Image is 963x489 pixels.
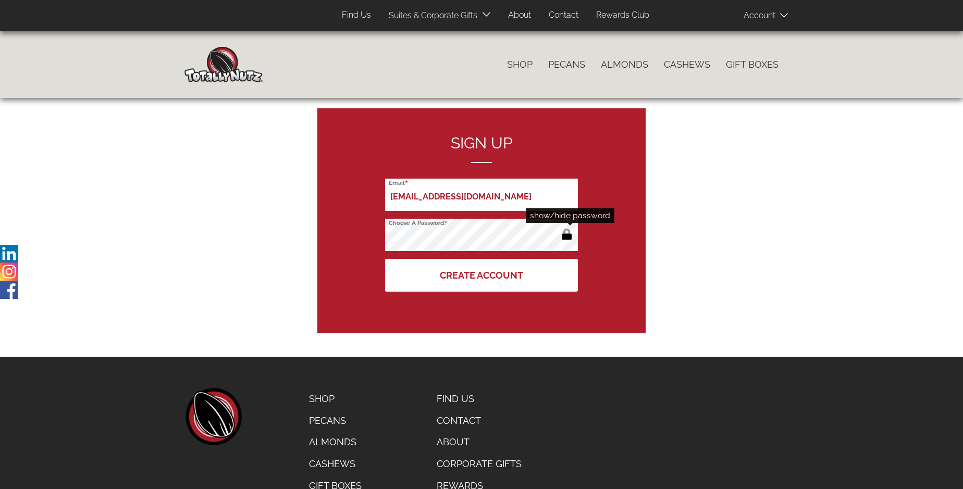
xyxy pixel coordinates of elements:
[301,410,369,432] a: Pecans
[301,388,369,410] a: Shop
[184,388,242,445] a: home
[385,179,578,211] input: Email
[429,410,532,432] a: Contact
[656,54,718,76] a: Cashews
[184,47,263,82] img: Home
[540,54,593,76] a: Pecans
[500,5,539,26] a: About
[499,54,540,76] a: Shop
[588,5,657,26] a: Rewards Club
[334,5,379,26] a: Find Us
[718,54,786,76] a: Gift Boxes
[526,208,614,223] div: show/hide password
[593,54,656,76] a: Almonds
[385,259,578,292] button: Create Account
[301,453,369,475] a: Cashews
[429,453,532,475] a: Corporate Gifts
[541,5,586,26] a: Contact
[381,6,480,26] a: Suites & Corporate Gifts
[385,134,578,163] h2: Sign up
[429,388,532,410] a: Find Us
[429,431,532,453] a: About
[301,431,369,453] a: Almonds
